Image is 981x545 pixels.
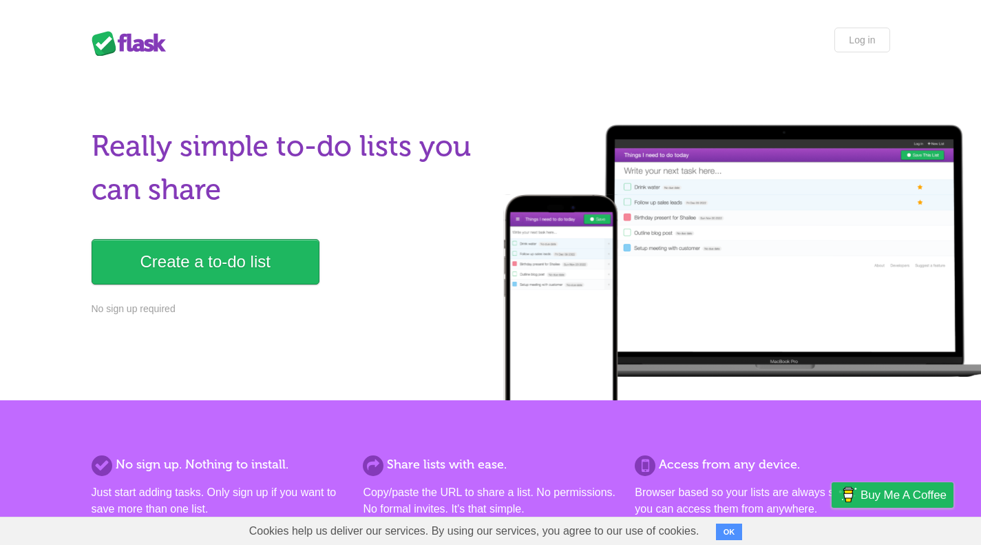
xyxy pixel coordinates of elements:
[92,455,346,474] h2: No sign up. Nothing to install.
[92,239,319,285] a: Create a to-do list
[861,483,947,507] span: Buy me a coffee
[635,455,889,474] h2: Access from any device.
[832,482,953,508] a: Buy me a coffee
[92,31,174,56] div: Flask Lists
[716,524,743,540] button: OK
[92,302,483,316] p: No sign up required
[92,125,483,212] h1: Really simple to-do lists you can share
[838,483,857,506] img: Buy me a coffee
[363,484,618,517] p: Copy/paste the URL to share a list. No permissions. No formal invites. It's that simple.
[635,484,889,517] p: Browser based so your lists are always synced and you can access them from anywhere.
[363,455,618,474] h2: Share lists with ease.
[235,517,713,545] span: Cookies help us deliver our services. By using our services, you agree to our use of cookies.
[92,484,346,517] p: Just start adding tasks. Only sign up if you want to save more than one list.
[834,28,889,52] a: Log in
